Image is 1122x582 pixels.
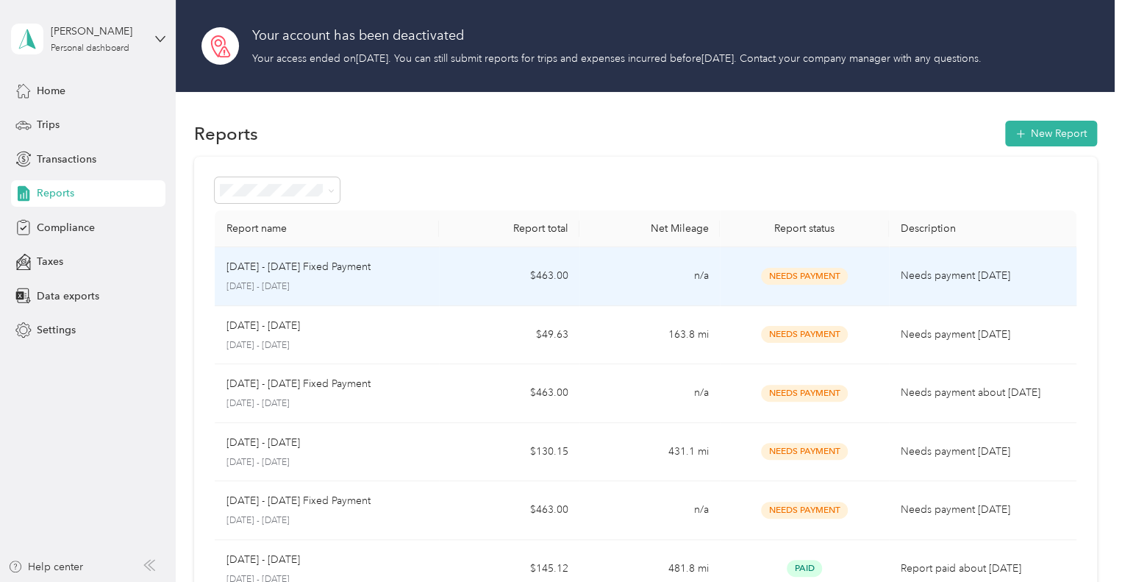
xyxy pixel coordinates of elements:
[37,185,74,201] span: Reports
[761,385,848,402] span: Needs Payment
[215,210,440,247] th: Report name
[226,397,428,411] p: [DATE] - [DATE]
[579,364,720,423] td: n/a
[37,117,60,132] span: Trips
[579,306,720,365] td: 163.8 mi
[761,443,848,460] span: Needs Payment
[37,152,96,167] span: Transactions
[787,560,822,577] span: Paid
[761,502,848,519] span: Needs Payment
[439,247,579,306] td: $463.00
[226,259,371,275] p: [DATE] - [DATE] Fixed Payment
[901,502,1065,518] p: Needs payment [DATE]
[901,385,1065,401] p: Needs payment about [DATE]
[226,514,428,528] p: [DATE] - [DATE]
[439,364,579,423] td: $463.00
[37,83,65,99] span: Home
[439,210,579,247] th: Report total
[37,322,76,338] span: Settings
[889,210,1076,247] th: Description
[1005,121,1097,146] button: New Report
[901,561,1065,577] p: Report paid about [DATE]
[194,126,258,141] h1: Reports
[226,493,371,509] p: [DATE] - [DATE] Fixed Payment
[579,247,720,306] td: n/a
[37,254,63,269] span: Taxes
[8,559,83,575] button: Help center
[579,481,720,540] td: n/a
[761,326,848,343] span: Needs Payment
[439,423,579,482] td: $130.15
[226,435,300,451] p: [DATE] - [DATE]
[579,210,720,247] th: Net Mileage
[226,456,428,469] p: [DATE] - [DATE]
[226,552,300,568] p: [DATE] - [DATE]
[37,288,99,304] span: Data exports
[37,220,95,235] span: Compliance
[226,280,428,294] p: [DATE] - [DATE]
[1040,500,1122,582] iframe: Everlance-gr Chat Button Frame
[579,423,720,482] td: 431.1 mi
[901,268,1065,284] p: Needs payment [DATE]
[51,44,129,53] div: Personal dashboard
[901,444,1065,460] p: Needs payment [DATE]
[761,268,848,285] span: Needs Payment
[439,306,579,365] td: $49.63
[901,327,1065,343] p: Needs payment [DATE]
[732,222,876,235] div: Report status
[252,51,982,66] p: Your access ended on [DATE] . You can still submit reports for trips and expenses incurred before...
[252,26,982,46] h2: Your account has been deactivated
[226,318,300,334] p: [DATE] - [DATE]
[51,24,143,39] div: [PERSON_NAME]
[226,339,428,352] p: [DATE] - [DATE]
[439,481,579,540] td: $463.00
[226,376,371,392] p: [DATE] - [DATE] Fixed Payment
